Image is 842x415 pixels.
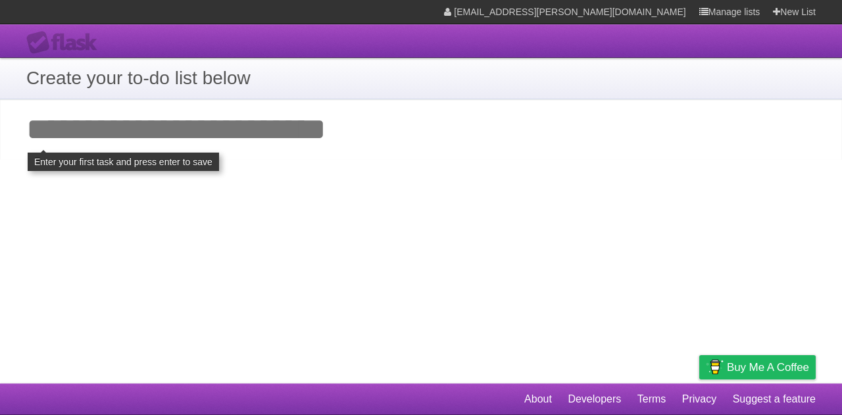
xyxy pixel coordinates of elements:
[682,387,716,412] a: Privacy
[699,355,816,379] a: Buy me a coffee
[733,387,816,412] a: Suggest a feature
[706,356,724,378] img: Buy me a coffee
[568,387,621,412] a: Developers
[637,387,666,412] a: Terms
[524,387,552,412] a: About
[26,31,105,55] div: Flask
[727,356,809,379] span: Buy me a coffee
[26,64,816,92] h1: Create your to-do list below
